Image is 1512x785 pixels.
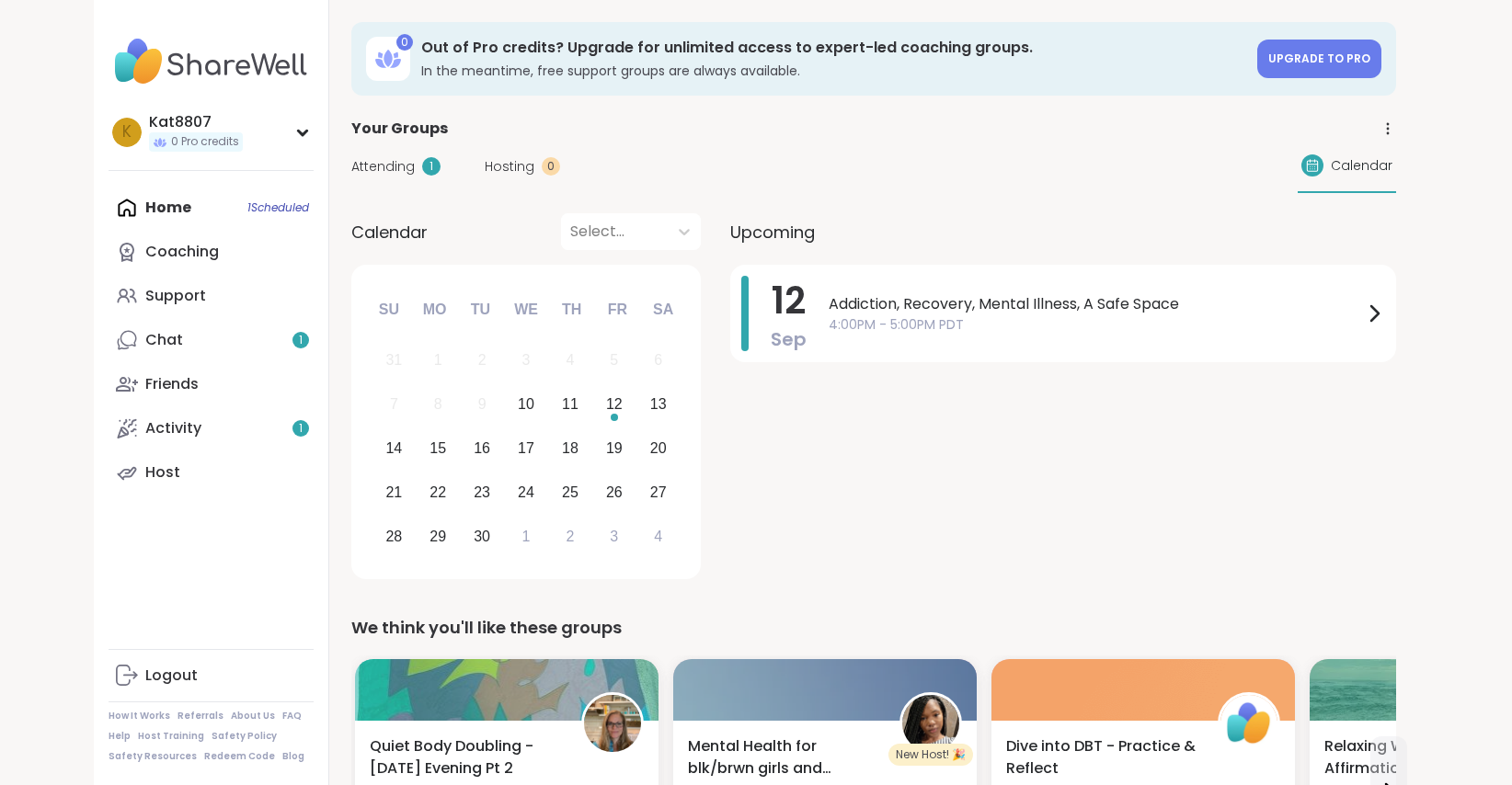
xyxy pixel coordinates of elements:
div: 31 [385,347,402,372]
a: Host [109,450,314,495]
div: 30 [474,524,490,549]
div: 7 [390,392,398,416]
div: 1 [422,157,441,176]
a: Referrals [178,710,223,722]
div: Choose Friday, September 26th, 2025 [594,472,634,512]
span: Your Groups [351,118,448,140]
div: 13 [650,392,667,416]
div: Choose Wednesday, September 10th, 2025 [507,385,546,425]
div: Friends [145,374,199,394]
div: 11 [562,392,578,416]
div: Choose Wednesday, September 17th, 2025 [507,429,546,469]
a: Safety Policy [212,730,277,743]
div: Choose Friday, October 3rd, 2025 [594,517,634,556]
div: Not available Sunday, August 31st, 2025 [374,341,414,381]
div: 12 [606,392,623,416]
div: Choose Saturday, September 13th, 2025 [638,385,678,425]
div: 4 [654,524,662,549]
span: 0 Pro credits [171,134,239,150]
span: Dive into DBT - Practice & Reflect [1006,735,1197,779]
a: Friends [109,362,314,406]
div: Su [369,290,409,330]
div: Host [145,462,180,483]
div: 20 [650,436,667,461]
div: Choose Saturday, September 20th, 2025 [638,429,678,469]
a: Upgrade to Pro [1257,40,1381,78]
a: Support [109,274,314,318]
div: 25 [562,480,578,505]
div: 16 [474,436,490,461]
a: Safety Resources [109,750,197,763]
div: Mo [414,290,454,330]
div: Choose Sunday, September 28th, 2025 [374,517,414,556]
div: Choose Tuesday, September 30th, 2025 [463,517,502,556]
div: 29 [430,524,446,549]
div: Not available Monday, September 1st, 2025 [418,341,458,381]
div: 2 [478,347,487,372]
div: Choose Thursday, September 18th, 2025 [551,429,590,469]
a: Blog [282,750,304,763]
div: Choose Friday, September 19th, 2025 [594,429,634,469]
div: Choose Monday, September 15th, 2025 [418,429,458,469]
h3: In the meantime, free support groups are always available. [421,62,1246,80]
div: Choose Saturday, September 27th, 2025 [638,472,678,512]
div: 23 [474,480,490,505]
div: 3 [610,524,618,549]
img: Jill_LadyOfTheMountain [584,695,641,752]
div: Choose Sunday, September 14th, 2025 [374,429,414,469]
div: Chat [145,330,183,350]
div: Support [145,286,206,306]
a: Help [109,730,131,743]
div: 24 [518,480,534,505]
div: Choose Thursday, September 11th, 2025 [551,385,590,425]
div: 5 [610,347,618,372]
div: 1 [434,347,442,372]
a: Activity1 [109,406,314,450]
div: Choose Sunday, September 21st, 2025 [374,472,414,512]
div: Choose Tuesday, September 23rd, 2025 [463,472,502,512]
div: 6 [654,347,662,372]
span: Upgrade to Pro [1268,51,1370,66]
div: Choose Tuesday, September 16th, 2025 [463,429,502,469]
div: New Host! 🎉 [888,744,973,766]
div: 18 [562,436,578,461]
a: About Us [231,710,275,722]
span: Mental Health for blk/brwn girls and women [688,735,879,779]
div: Fr [597,290,637,330]
div: 4 [566,347,574,372]
div: Choose Thursday, October 2nd, 2025 [551,517,590,556]
span: Upcoming [730,220,815,245]
div: Kat8807 [149,112,243,132]
span: 12 [772,275,806,326]
div: month 2025-09 [372,338,680,558]
div: 3 [522,347,531,372]
div: Activity [145,418,201,438]
div: Not available Sunday, September 7th, 2025 [374,385,414,425]
div: Not available Friday, September 5th, 2025 [594,341,634,381]
div: Coaching [145,242,219,262]
div: 22 [430,480,446,505]
a: How It Works [109,710,170,722]
a: Host Training [138,730,204,743]
div: Choose Friday, September 12th, 2025 [594,385,634,425]
div: Choose Thursday, September 25th, 2025 [551,472,590,512]
div: Choose Monday, September 29th, 2025 [418,517,458,556]
h3: Out of Pro credits? Upgrade for unlimited access to expert-led coaching groups. [421,38,1246,58]
div: 10 [518,392,534,416]
div: 1 [522,524,531,549]
div: 26 [606,480,623,505]
div: 0 [396,34,413,51]
div: 17 [518,436,534,461]
div: 27 [650,480,667,505]
div: 28 [385,524,402,549]
a: Coaching [109,230,314,274]
span: K [122,120,132,144]
div: 15 [430,436,446,461]
span: Sep [771,326,807,352]
img: ShareWell [1220,695,1277,752]
div: Choose Monday, September 22nd, 2025 [418,472,458,512]
div: Choose Saturday, October 4th, 2025 [638,517,678,556]
div: Tu [460,290,500,330]
span: 4:00PM - 5:00PM PDT [829,315,1363,335]
div: Th [552,290,592,330]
